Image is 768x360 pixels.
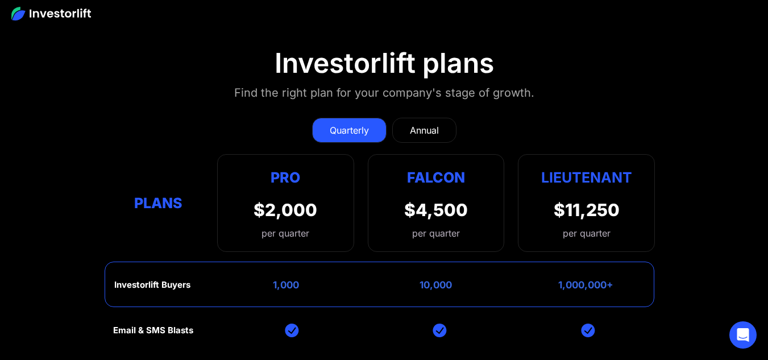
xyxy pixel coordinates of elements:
div: 10,000 [420,279,452,291]
div: $4,500 [404,200,468,220]
div: Quarterly [330,123,369,137]
div: Pro [254,166,317,188]
div: Email & SMS Blasts [113,325,193,336]
div: Annual [410,123,439,137]
div: $11,250 [554,200,620,220]
div: 1,000 [273,279,299,291]
div: Open Intercom Messenger [729,321,757,349]
div: $2,000 [254,200,317,220]
div: per quarter [412,226,460,240]
div: Find the right plan for your company's stage of growth. [234,84,534,102]
div: per quarter [563,226,611,240]
div: per quarter [254,226,317,240]
div: 1,000,000+ [558,279,613,291]
div: Plans [113,192,204,214]
div: Investorlift Buyers [114,280,190,290]
strong: Lieutenant [541,169,632,186]
div: Falcon [407,166,465,188]
div: Investorlift plans [275,47,494,80]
